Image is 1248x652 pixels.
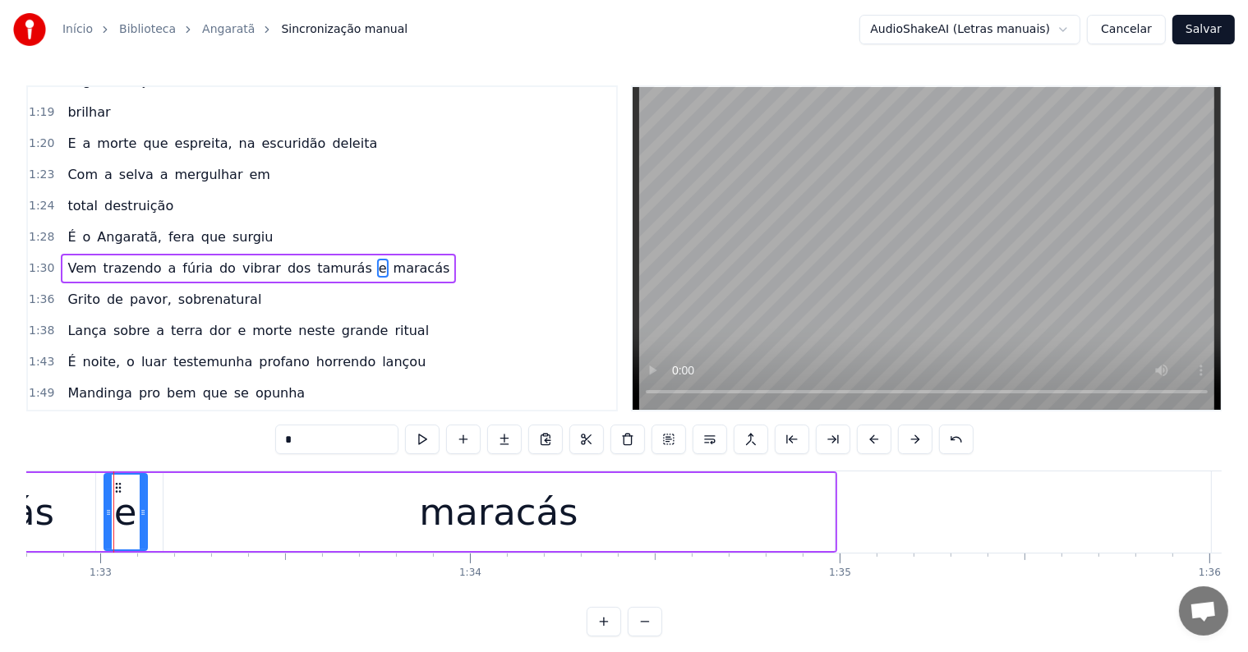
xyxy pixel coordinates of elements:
div: 1:35 [829,567,851,580]
span: morte [251,321,293,340]
span: trazendo [102,259,163,278]
span: surgiu [231,227,275,246]
span: É [66,352,77,371]
span: grande [340,321,390,340]
span: pavor, [128,290,173,309]
span: É [66,227,77,246]
span: total [66,196,99,215]
span: 1:49 [29,385,54,402]
span: selva [117,165,155,184]
span: tamurás [315,259,374,278]
span: 1:19 [29,104,54,121]
span: fúria [181,259,214,278]
span: Grito [66,290,101,309]
img: youka [13,13,46,46]
span: dor [208,321,233,340]
span: Angaratã, [95,227,163,246]
span: pro [137,383,162,402]
span: lançou [380,352,427,371]
span: maracás [392,259,452,278]
span: a [154,321,166,340]
span: mergulhar [173,165,245,184]
span: 1:36 [29,292,54,308]
span: Mandinga [66,383,133,402]
div: Bate-papo aberto [1179,586,1228,636]
span: sobrenatural [177,290,264,309]
span: a [81,134,93,153]
span: em [248,165,272,184]
span: terra [169,321,205,340]
span: bem [165,383,198,402]
span: Lança [66,321,108,340]
span: do [218,259,237,278]
span: a [167,259,178,278]
span: a [159,165,170,184]
button: Salvar [1172,15,1235,44]
div: 1:36 [1199,567,1221,580]
div: e [114,484,137,540]
span: fera [167,227,196,246]
span: ritual [393,321,431,340]
span: a [103,165,114,184]
span: 1:38 [29,323,54,339]
span: que [200,227,228,246]
span: e [236,321,247,340]
span: profano [257,352,311,371]
div: 1:34 [459,567,481,580]
span: 1:43 [29,354,54,370]
span: 1:28 [29,229,54,246]
span: Sincronização manual [281,21,408,38]
span: que [141,134,169,153]
span: horrendo [315,352,377,371]
span: brilhar [66,103,112,122]
a: Angaratã [202,21,255,38]
div: maracás [419,484,578,540]
span: 1:20 [29,135,54,152]
span: de [105,290,125,309]
a: Biblioteca [119,21,176,38]
button: Cancelar [1087,15,1166,44]
span: opunha [254,383,306,402]
nav: breadcrumb [62,21,408,38]
span: escuridão [260,134,328,153]
span: na [237,134,257,153]
span: E [66,134,77,153]
span: Com [66,165,99,184]
span: destruição [103,196,175,215]
span: morte [95,134,138,153]
span: neste [297,321,336,340]
span: 1:24 [29,198,54,214]
span: deleita [330,134,379,153]
span: Vem [66,259,98,278]
span: sobre [112,321,151,340]
span: noite, [81,352,122,371]
div: 1:33 [90,567,112,580]
span: e [377,259,389,278]
span: o [125,352,136,371]
span: vibrar [241,259,283,278]
a: Início [62,21,93,38]
span: 1:30 [29,260,54,277]
span: 1:23 [29,167,54,183]
span: que [201,383,229,402]
span: o [81,227,93,246]
span: testemunha [172,352,254,371]
span: se [233,383,251,402]
span: dos [286,259,312,278]
span: espreita, [173,134,234,153]
span: luar [140,352,168,371]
